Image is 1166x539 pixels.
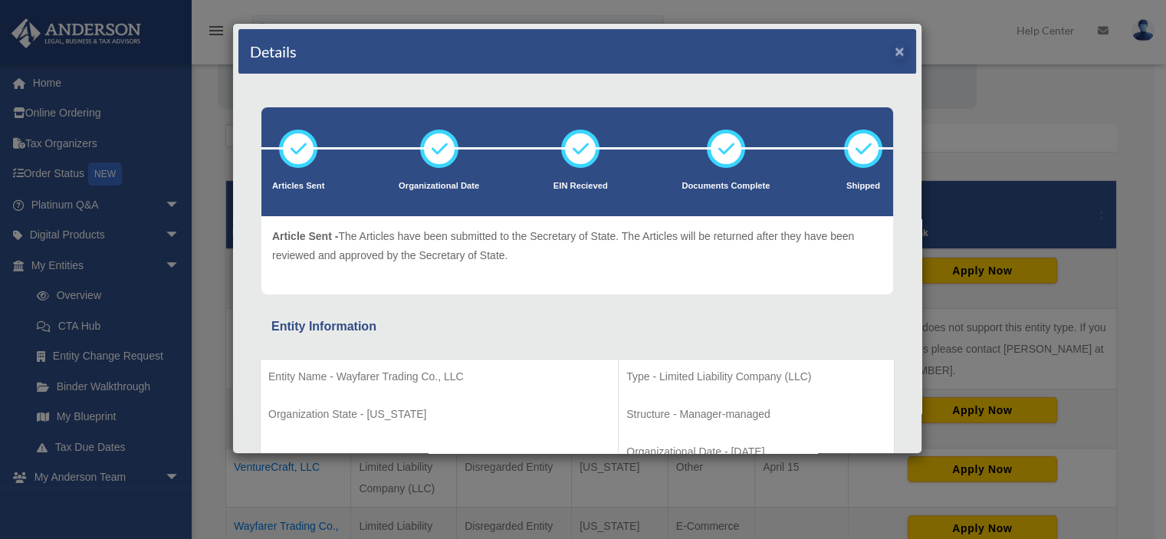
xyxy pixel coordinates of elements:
p: Organizational Date [399,179,479,194]
p: Documents Complete [682,179,770,194]
p: Entity Name - Wayfarer Trading Co., LLC [268,367,610,386]
p: Type - Limited Liability Company (LLC) [626,367,886,386]
h4: Details [250,41,297,62]
p: EIN Recieved [553,179,608,194]
p: Structure - Manager-managed [626,405,886,424]
p: Articles Sent [272,179,324,194]
p: Shipped [844,179,882,194]
p: Organization State - [US_STATE] [268,405,610,424]
button: × [895,43,905,59]
p: The Articles have been submitted to the Secretary of State. The Articles will be returned after t... [272,227,882,265]
p: Organizational Date - [DATE] [626,442,886,462]
div: Entity Information [271,316,883,337]
span: Article Sent - [272,230,338,242]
